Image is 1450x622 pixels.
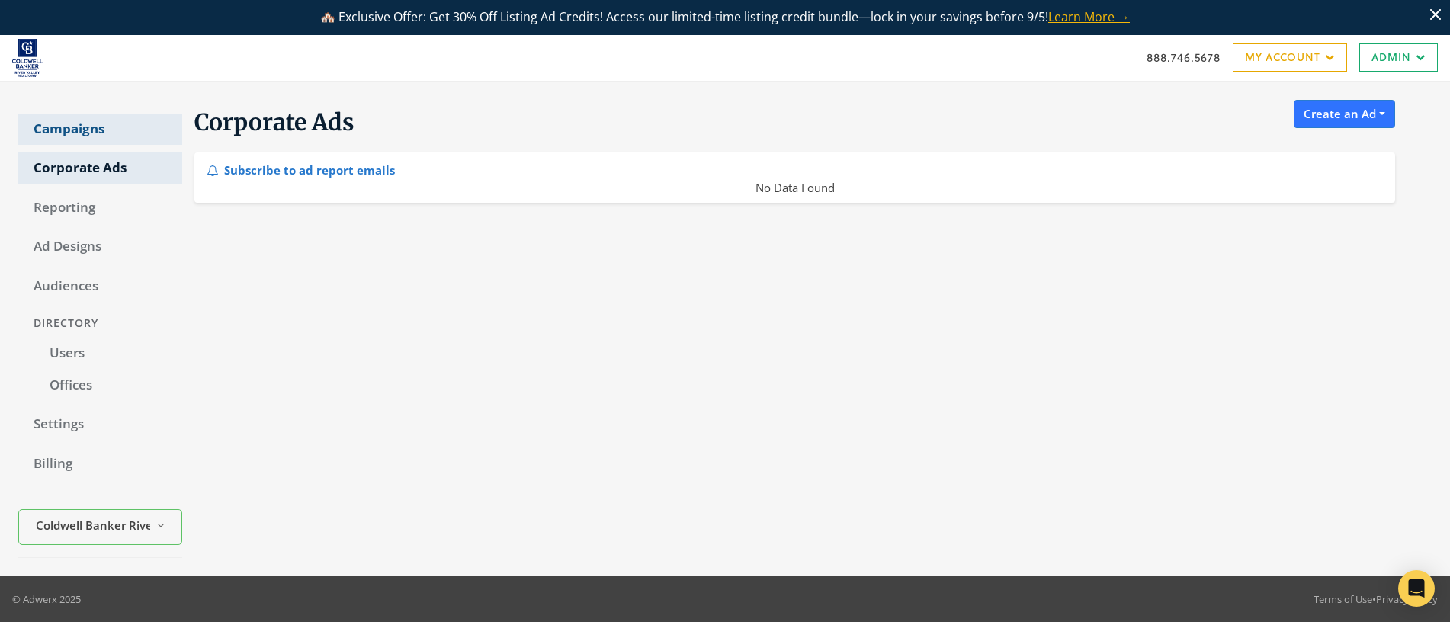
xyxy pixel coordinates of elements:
[195,179,1394,197] div: No Data Found
[18,231,182,263] a: Ad Designs
[18,152,182,184] a: Corporate Ads
[207,159,395,179] div: Subscribe to ad report emails
[18,448,182,480] a: Billing
[194,107,354,136] span: Corporate Ads
[18,114,182,146] a: Campaigns
[34,338,182,370] a: Users
[36,517,150,534] span: Coldwell Banker River Valley
[12,39,43,77] img: Adwerx
[1294,100,1395,128] button: Create an Ad
[12,592,81,607] p: © Adwerx 2025
[18,509,182,545] button: Coldwell Banker River Valley
[1398,570,1435,607] div: Open Intercom Messenger
[1233,43,1347,72] a: My Account
[34,370,182,402] a: Offices
[1314,592,1438,607] div: •
[1376,592,1438,606] a: Privacy Policy
[18,409,182,441] a: Settings
[18,192,182,224] a: Reporting
[1147,50,1221,66] a: 888.746.5678
[18,309,182,338] div: Directory
[1359,43,1438,72] a: Admin
[1314,592,1372,606] a: Terms of Use
[18,271,182,303] a: Audiences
